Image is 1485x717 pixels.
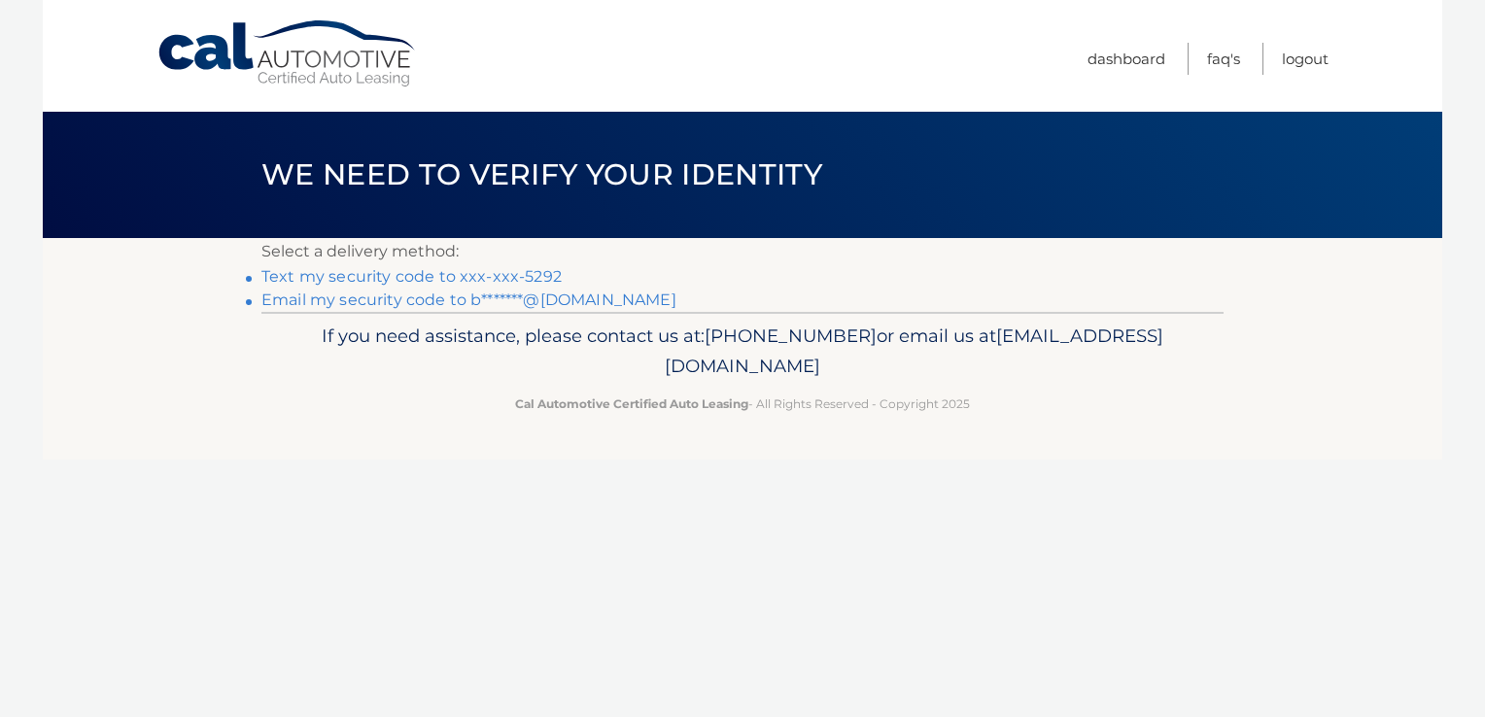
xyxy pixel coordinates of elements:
[515,396,748,411] strong: Cal Automotive Certified Auto Leasing
[274,393,1211,414] p: - All Rights Reserved - Copyright 2025
[261,238,1224,265] p: Select a delivery method:
[1207,43,1240,75] a: FAQ's
[1088,43,1165,75] a: Dashboard
[261,267,562,286] a: Text my security code to xxx-xxx-5292
[261,290,676,309] a: Email my security code to b*******@[DOMAIN_NAME]
[156,19,419,88] a: Cal Automotive
[274,321,1211,383] p: If you need assistance, please contact us at: or email us at
[261,156,822,192] span: We need to verify your identity
[705,324,877,347] span: [PHONE_NUMBER]
[1282,43,1329,75] a: Logout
